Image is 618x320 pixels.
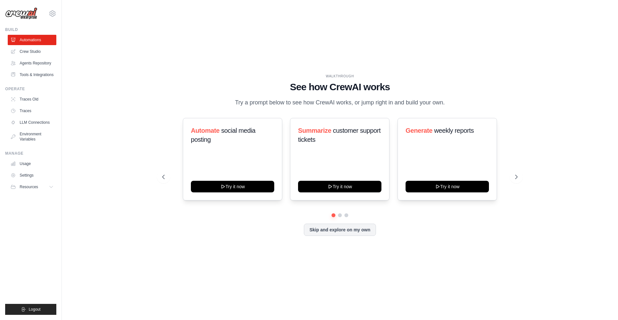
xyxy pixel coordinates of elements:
[8,58,56,68] a: Agents Repository
[232,98,448,107] p: Try a prompt below to see how CrewAI works, or jump right in and build your own.
[20,184,38,189] span: Resources
[8,159,56,169] a: Usage
[5,86,56,92] div: Operate
[298,127,380,143] span: customer support tickets
[8,70,56,80] a: Tools & Integrations
[298,127,331,134] span: Summarize
[8,182,56,192] button: Resources
[162,81,518,93] h1: See how CrewAI works
[434,127,473,134] span: weekly reports
[406,127,433,134] span: Generate
[406,181,489,192] button: Try it now
[5,7,37,20] img: Logo
[5,27,56,32] div: Build
[8,170,56,180] a: Settings
[162,74,518,79] div: WALKTHROUGH
[8,94,56,104] a: Traces Old
[5,151,56,156] div: Manage
[8,46,56,57] a: Crew Studio
[191,127,256,143] span: social media posting
[29,307,41,312] span: Logout
[8,129,56,144] a: Environment Variables
[191,181,274,192] button: Try it now
[5,304,56,315] button: Logout
[8,106,56,116] a: Traces
[8,35,56,45] a: Automations
[298,181,381,192] button: Try it now
[304,224,376,236] button: Skip and explore on my own
[191,127,220,134] span: Automate
[8,117,56,128] a: LLM Connections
